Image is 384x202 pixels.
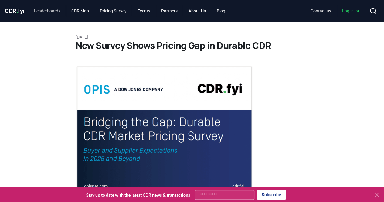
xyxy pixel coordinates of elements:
a: Leaderboards [29,5,65,16]
img: blog post image [76,66,253,199]
a: CDR.fyi [5,7,24,15]
a: Events [133,5,155,16]
a: Log in [337,5,365,16]
nav: Main [29,5,230,16]
h1: New Survey Shows Pricing Gap in Durable CDR [76,40,309,51]
a: CDR Map [66,5,94,16]
a: About Us [184,5,211,16]
span: . [16,7,18,15]
a: Partners [156,5,182,16]
p: [DATE] [76,34,309,40]
span: Log in [342,8,360,14]
a: Blog [212,5,230,16]
nav: Main [306,5,365,16]
span: CDR fyi [5,7,24,15]
a: Pricing Survey [95,5,131,16]
a: Contact us [306,5,336,16]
